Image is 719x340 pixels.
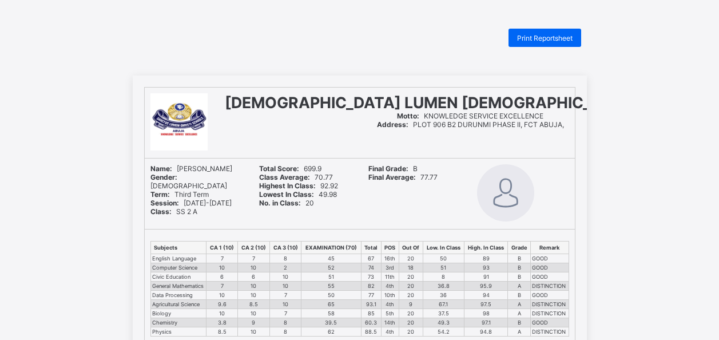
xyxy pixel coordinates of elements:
[368,164,408,173] b: Final Grade:
[150,199,232,207] span: [DATE]-[DATE]
[464,242,507,254] th: High. In Class
[269,263,301,272] td: 2
[508,300,531,309] td: A
[259,199,301,207] b: No. in Class:
[531,242,569,254] th: Remark
[381,282,399,291] td: 4th
[259,181,338,190] span: 92.92
[361,300,381,309] td: 93.1
[531,291,569,300] td: GOOD
[464,300,507,309] td: 97.5
[150,164,172,173] b: Name:
[269,254,301,263] td: 8
[368,164,418,173] span: B
[531,327,569,337] td: DISTINCTION
[238,282,270,291] td: 10
[259,164,321,173] span: 699.9
[301,291,361,300] td: 50
[259,173,310,181] b: Class Average:
[238,254,270,263] td: 7
[531,254,569,263] td: GOOD
[238,309,270,318] td: 10
[150,282,206,291] td: General Mathematics
[381,291,399,300] td: 10th
[150,207,197,216] span: SS 2 A
[259,164,299,173] b: Total Score:
[206,300,238,309] td: 9.6
[361,309,381,318] td: 85
[423,263,464,272] td: 51
[150,254,206,263] td: English Language
[399,282,423,291] td: 20
[531,309,569,318] td: DISTINCTION
[423,272,464,282] td: 8
[150,207,172,216] b: Class:
[508,318,531,327] td: B
[301,254,361,263] td: 45
[517,34,573,42] span: Print Reportsheet
[361,254,381,263] td: 67
[508,254,531,263] td: B
[361,282,381,291] td: 82
[150,300,206,309] td: Agricultural Science
[150,318,206,327] td: Chemistry
[423,300,464,309] td: 67.1
[381,254,399,263] td: 16th
[206,272,238,282] td: 6
[238,300,270,309] td: 8.5
[269,242,301,254] th: CA 3 (10)
[508,272,531,282] td: B
[259,199,314,207] span: 20
[464,263,507,272] td: 93
[269,309,301,318] td: 7
[225,93,716,112] span: [DEMOGRAPHIC_DATA] LUMEN [DEMOGRAPHIC_DATA] SCHOOLS
[150,263,206,272] td: Computer Science
[301,327,361,337] td: 62
[206,263,238,272] td: 10
[464,254,507,263] td: 89
[301,300,361,309] td: 65
[238,263,270,272] td: 10
[361,272,381,282] td: 73
[423,309,464,318] td: 37.5
[361,291,381,300] td: 77
[423,242,464,254] th: Low. In Class
[269,291,301,300] td: 7
[301,282,361,291] td: 55
[150,173,177,181] b: Gender:
[399,254,423,263] td: 20
[397,112,543,120] span: KNOWLEDGE SERVICE EXCELLENCE
[259,173,333,181] span: 70.77
[150,164,232,173] span: [PERSON_NAME]
[206,254,238,263] td: 7
[206,282,238,291] td: 7
[381,300,399,309] td: 4th
[399,242,423,254] th: Out Of
[150,190,209,199] span: Third Term
[301,242,361,254] th: EXAMINATION (70)
[206,309,238,318] td: 10
[531,263,569,272] td: GOOD
[150,199,179,207] b: Session:
[423,327,464,337] td: 54.2
[464,327,507,337] td: 94.8
[508,291,531,300] td: B
[206,318,238,327] td: 3.8
[399,309,423,318] td: 20
[399,327,423,337] td: 20
[381,263,399,272] td: 3rd
[269,327,301,337] td: 8
[464,272,507,282] td: 91
[381,242,399,254] th: POS
[531,282,569,291] td: DISTINCTION
[399,272,423,282] td: 20
[150,272,206,282] td: Civic Education
[381,272,399,282] td: 11th
[238,242,270,254] th: CA 2 (10)
[423,318,464,327] td: 49.3
[531,300,569,309] td: DISTINCTION
[531,272,569,282] td: GOOD
[464,318,507,327] td: 97.1
[150,309,206,318] td: Biology
[150,190,170,199] b: Term:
